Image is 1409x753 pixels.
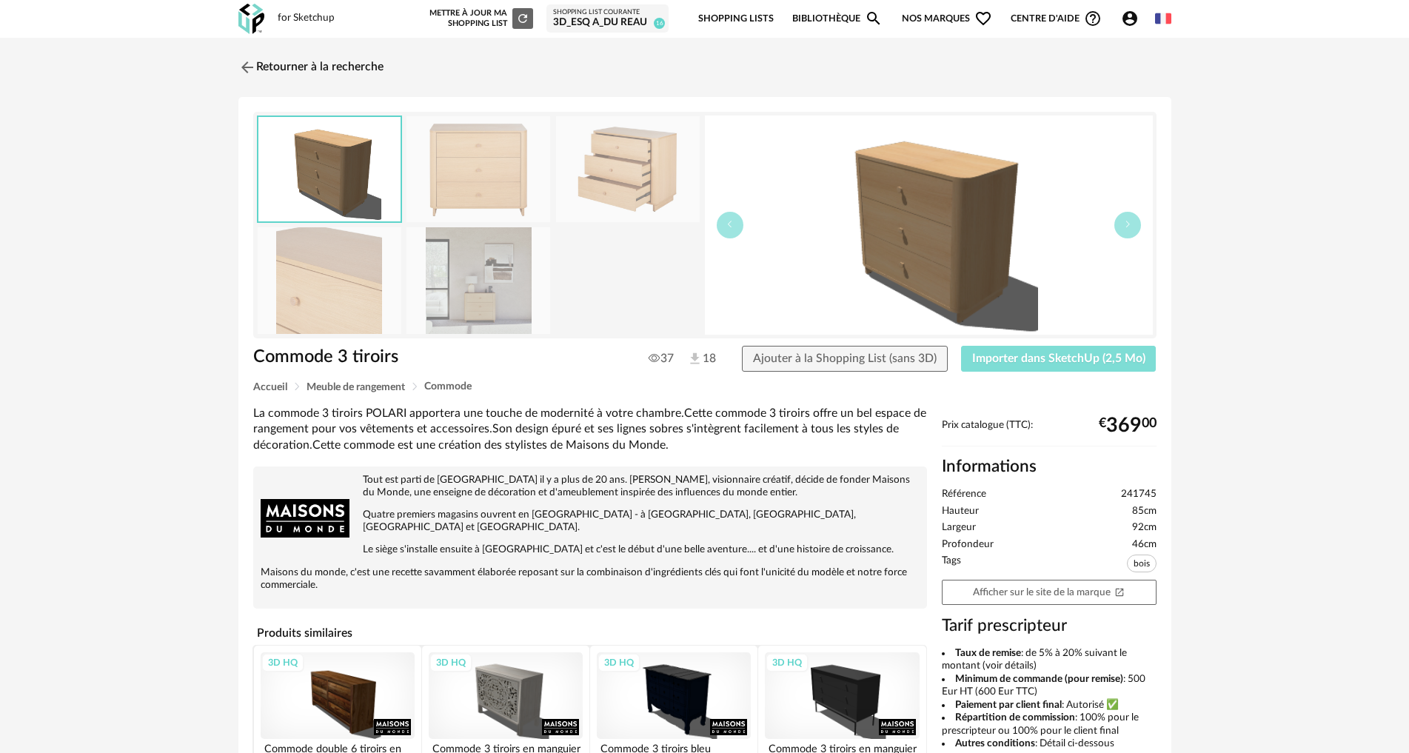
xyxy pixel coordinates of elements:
[261,474,349,563] img: brand logo
[1084,10,1102,27] span: Help Circle Outline icon
[258,117,401,221] img: thumbnail.png
[253,406,927,453] div: La commode 3 tiroirs POLARI apportera une touche de modernité à votre chambre.Cette commode 3 tir...
[974,10,992,27] span: Heart Outline icon
[942,505,979,518] span: Hauteur
[406,227,550,333] img: commode-3-tiroirs-1000-5-9-241745_6.jpg
[942,521,976,535] span: Largeur
[1121,488,1157,501] span: 241745
[238,4,264,34] img: OXP
[942,488,986,501] span: Référence
[942,673,1157,699] li: : 500 Eur HT (600 Eur TTC)
[261,653,304,672] div: 3D HQ
[238,51,384,84] a: Retourner à la recherche
[429,653,472,672] div: 3D HQ
[766,653,809,672] div: 3D HQ
[654,18,665,29] span: 16
[942,712,1157,737] li: : 100% pour le prescripteur ou 100% pour le client final
[261,474,920,499] p: Tout est parti de [GEOGRAPHIC_DATA] il y a plus de 20 ans. [PERSON_NAME], visionnaire créatif, dé...
[955,700,1062,710] b: Paiement par client final
[278,12,335,25] div: for Sketchup
[426,8,533,29] div: Mettre à jour ma Shopping List
[253,381,1157,392] div: Breadcrumb
[649,351,674,366] span: 37
[1099,420,1157,432] div: € 00
[698,1,774,36] a: Shopping Lists
[253,382,287,392] span: Accueil
[406,116,550,222] img: commode-3-tiroirs-1000-5-9-241745_1.jpg
[942,580,1157,606] a: Afficher sur le site de la marqueOpen In New icon
[1132,505,1157,518] span: 85cm
[972,352,1145,364] span: Importer dans SketchUp (2,5 Mo)
[942,419,1157,446] div: Prix catalogue (TTC):
[424,381,472,392] span: Commode
[955,712,1075,723] b: Répartition de commission
[261,509,920,534] p: Quatre premiers magasins ouvrent en [GEOGRAPHIC_DATA] - à [GEOGRAPHIC_DATA], [GEOGRAPHIC_DATA], [...
[516,14,529,22] span: Refresh icon
[753,352,937,364] span: Ajouter à la Shopping List (sans 3D)
[942,737,1157,751] li: : Détail ci-dessous
[261,566,920,592] p: Maisons du monde, c'est une recette savamment élaborée reposant sur la combinaison d'ingrédients ...
[1121,10,1139,27] span: Account Circle icon
[307,382,405,392] span: Meuble de rangement
[955,738,1035,749] b: Autres conditions
[261,543,920,556] p: Le siège s'installe ensuite à [GEOGRAPHIC_DATA] et c'est le début d'une belle aventure.... et d'u...
[942,615,1157,637] h3: Tarif prescripteur
[253,622,927,644] h4: Produits similaires
[942,555,961,576] span: Tags
[1127,555,1157,572] span: bois
[1106,420,1142,432] span: 369
[1011,10,1102,27] span: Centre d'aideHelp Circle Outline icon
[705,116,1153,335] img: thumbnail.png
[742,346,948,372] button: Ajouter à la Shopping List (sans 3D)
[955,674,1123,684] b: Minimum de commande (pour remise)
[955,648,1021,658] b: Taux de remise
[961,346,1157,372] button: Importer dans SketchUp (2,5 Mo)
[253,346,621,369] h1: Commode 3 tiroirs
[942,538,994,552] span: Profondeur
[792,1,883,36] a: BibliothèqueMagnify icon
[942,647,1157,673] li: : de 5% à 20% suivant le montant (voir détails)
[1114,586,1125,597] span: Open In New icon
[687,351,703,367] img: Téléchargements
[942,456,1157,478] h2: Informations
[902,1,992,36] span: Nos marques
[553,8,662,30] a: Shopping List courante 3D_ESQ A_DU REAU 16
[1121,10,1145,27] span: Account Circle icon
[553,16,662,30] div: 3D_ESQ A_DU REAU
[942,699,1157,712] li: : Autorisé ✅
[598,653,640,672] div: 3D HQ
[556,116,700,222] img: commode-3-tiroirs-1000-5-9-241745_2.jpg
[1155,10,1171,27] img: fr
[553,8,662,17] div: Shopping List courante
[1132,538,1157,552] span: 46cm
[258,227,401,333] img: commode-3-tiroirs-1000-5-9-241745_3.jpg
[865,10,883,27] span: Magnify icon
[238,58,256,76] img: svg+xml;base64,PHN2ZyB3aWR0aD0iMjQiIGhlaWdodD0iMjQiIHZpZXdCb3g9IjAgMCAyNCAyNCIgZmlsbD0ibm9uZSIgeG...
[687,351,714,367] span: 18
[1132,521,1157,535] span: 92cm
